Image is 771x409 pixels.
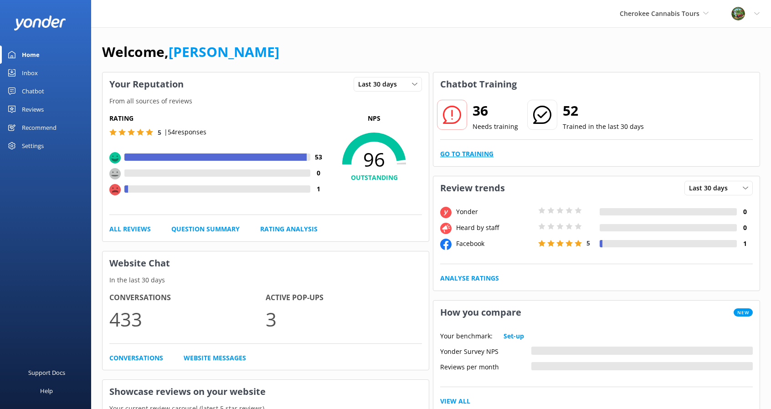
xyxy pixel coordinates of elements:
h3: How you compare [433,301,528,324]
a: All Reviews [109,224,151,234]
h2: 36 [473,100,518,122]
h3: Chatbot Training [433,72,524,96]
img: 789-1755618753.png [731,7,745,20]
h4: 1 [737,239,753,249]
div: Chatbot [22,82,44,100]
img: yonder-white-logo.png [14,15,66,31]
h4: Active Pop-ups [266,292,422,304]
p: | 54 responses [164,127,206,137]
a: Set-up [504,331,524,341]
h3: Your Reputation [103,72,190,96]
div: Facebook [454,239,536,249]
a: [PERSON_NAME] [169,42,279,61]
a: Question Summary [171,224,240,234]
div: Yonder [454,207,536,217]
h1: Welcome, [102,41,279,63]
span: 5 [158,128,161,137]
p: In the last 30 days [103,275,429,285]
div: Help [40,382,53,400]
div: Yonder Survey NPS [440,347,531,355]
h4: 53 [310,152,326,162]
h4: Conversations [109,292,266,304]
p: Your benchmark: [440,331,493,341]
span: Last 30 days [358,79,402,89]
p: Needs training [473,122,518,132]
span: 96 [326,148,422,171]
p: 433 [109,304,266,334]
h5: Rating [109,113,326,123]
h2: 52 [563,100,644,122]
a: Analyse Ratings [440,273,499,283]
div: Settings [22,137,44,155]
div: Reviews [22,100,44,118]
div: Reviews per month [440,362,531,370]
span: 5 [586,239,590,247]
h4: 0 [310,168,326,178]
h3: Website Chat [103,251,429,275]
a: Website Messages [184,353,246,363]
a: Conversations [109,353,163,363]
a: View All [440,396,470,406]
h4: 0 [737,223,753,233]
div: Support Docs [28,363,65,382]
a: Go to Training [440,149,493,159]
span: Last 30 days [689,183,733,193]
h4: OUTSTANDING [326,173,422,183]
span: Cherokee Cannabis Tours [620,9,699,18]
p: 3 [266,304,422,334]
h4: 1 [310,184,326,194]
div: Recommend [22,118,57,137]
div: Home [22,46,40,64]
p: Trained in the last 30 days [563,122,644,132]
div: Heard by staff [454,223,536,233]
p: NPS [326,113,422,123]
p: From all sources of reviews [103,96,429,106]
a: Rating Analysis [260,224,318,234]
h3: Showcase reviews on your website [103,380,429,404]
h3: Review trends [433,176,512,200]
div: Inbox [22,64,38,82]
span: New [734,308,753,317]
h4: 0 [737,207,753,217]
